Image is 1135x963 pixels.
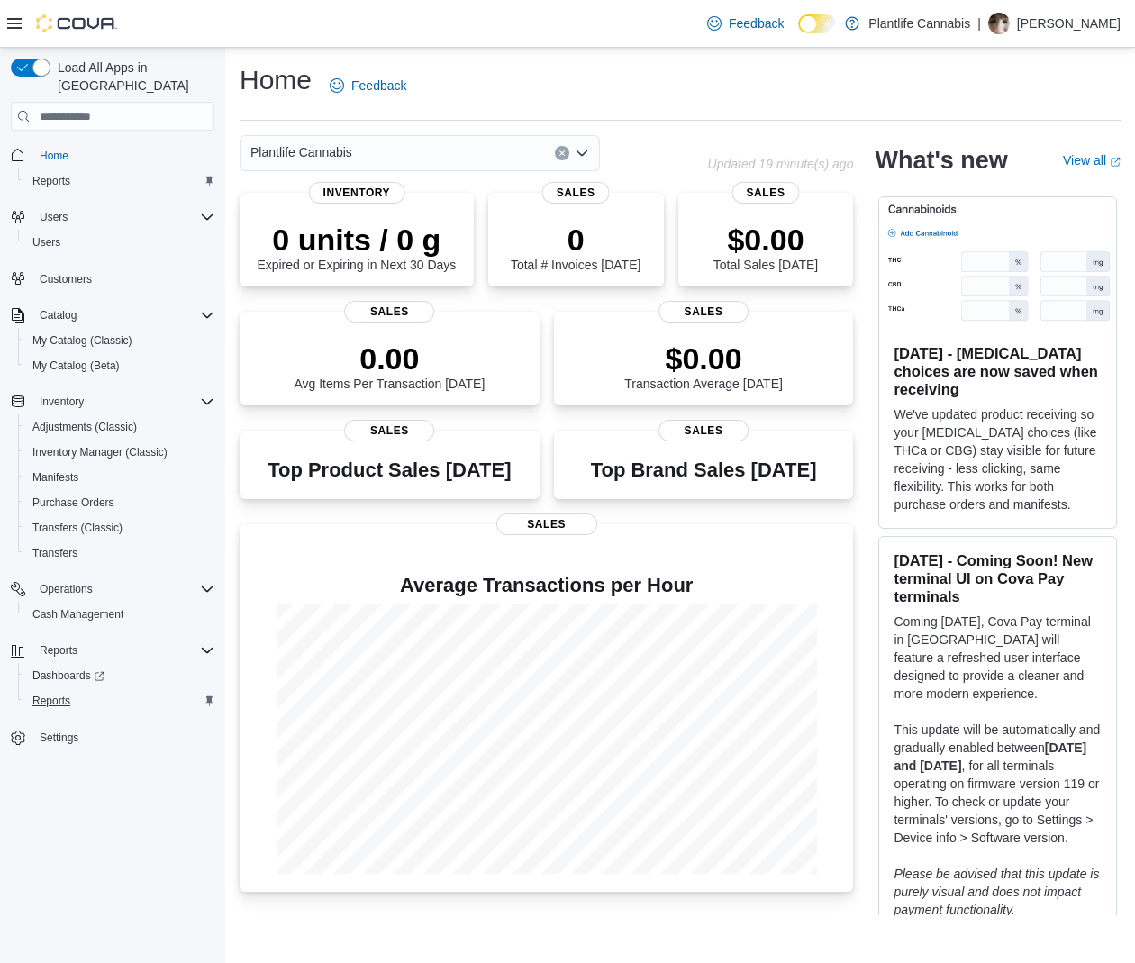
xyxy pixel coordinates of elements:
span: Inventory Manager (Classic) [25,441,214,463]
span: Inventory [32,391,214,413]
span: My Catalog (Beta) [25,355,214,377]
span: My Catalog (Classic) [25,330,214,351]
span: Customers [32,268,214,290]
a: Reports [25,690,77,712]
span: Feedback [351,77,406,95]
span: Users [40,210,68,224]
button: Manifests [18,465,222,490]
span: Sales [542,182,610,204]
a: Purchase Orders [25,492,122,513]
span: Settings [40,731,78,745]
span: Feedback [729,14,784,32]
span: Reports [40,643,77,658]
p: Plantlife Cannabis [868,13,970,34]
nav: Complex example [11,134,214,797]
span: Inventory [40,395,84,409]
span: Users [32,235,60,250]
span: Reports [25,170,214,192]
span: Manifests [32,470,78,485]
button: Inventory Manager (Classic) [18,440,222,465]
div: Total Sales [DATE] [713,222,818,272]
span: Catalog [40,308,77,323]
button: Reports [18,688,222,713]
button: Operations [4,577,222,602]
span: Reports [32,640,214,661]
strong: [DATE] and [DATE] [894,740,1086,773]
div: Zach MacDonald [988,13,1010,34]
a: Customers [32,268,99,290]
a: Users [25,232,68,253]
span: Cash Management [25,604,214,625]
a: Cash Management [25,604,131,625]
div: Avg Items Per Transaction [DATE] [294,341,485,391]
span: Adjustments (Classic) [32,420,137,434]
button: Reports [4,638,222,663]
button: My Catalog (Classic) [18,328,222,353]
p: $0.00 [713,222,818,258]
button: Settings [4,724,222,750]
a: Inventory Manager (Classic) [25,441,175,463]
a: View allExternal link [1063,153,1121,168]
span: Home [32,143,214,166]
button: Reports [32,640,85,661]
input: Dark Mode [798,14,836,33]
span: Sales [496,513,597,535]
svg: External link [1110,157,1121,168]
span: Adjustments (Classic) [25,416,214,438]
span: Customers [40,272,92,286]
span: Dashboards [25,665,214,686]
span: Inventory [309,182,405,204]
span: Sales [344,301,434,323]
button: Customers [4,266,222,292]
a: Feedback [700,5,791,41]
button: Reports [18,168,222,194]
h2: What's new [875,146,1007,175]
button: Users [32,206,75,228]
p: [PERSON_NAME] [1017,13,1121,34]
button: Transfers (Classic) [18,515,222,541]
p: 0 [511,222,640,258]
span: Plantlife Cannabis [250,141,352,163]
span: Purchase Orders [25,492,214,513]
span: Users [25,232,214,253]
img: Cova [36,14,117,32]
h3: Top Brand Sales [DATE] [591,459,817,481]
button: Operations [32,578,100,600]
button: Clear input [555,146,569,160]
button: Users [18,230,222,255]
span: Sales [658,420,749,441]
button: Catalog [32,304,84,326]
p: | [977,13,981,34]
a: My Catalog (Classic) [25,330,140,351]
button: Home [4,141,222,168]
h3: [DATE] - [MEDICAL_DATA] choices are now saved when receiving [894,344,1102,398]
a: Manifests [25,467,86,488]
p: $0.00 [624,341,783,377]
p: This update will be automatically and gradually enabled between , for all terminals operating on ... [894,721,1102,847]
span: My Catalog (Classic) [32,333,132,348]
span: Manifests [25,467,214,488]
div: Total # Invoices [DATE] [511,222,640,272]
div: Transaction Average [DATE] [624,341,783,391]
button: My Catalog (Beta) [18,353,222,378]
h3: Top Product Sales [DATE] [268,459,511,481]
a: Settings [32,727,86,749]
span: Dark Mode [798,33,799,34]
em: Please be advised that this update is purely visual and does not impact payment functionality. [894,867,1099,917]
span: Transfers [25,542,214,564]
span: Reports [32,694,70,708]
span: Transfers (Classic) [25,517,214,539]
span: My Catalog (Beta) [32,359,120,373]
a: Adjustments (Classic) [25,416,144,438]
p: Coming [DATE], Cova Pay terminal in [GEOGRAPHIC_DATA] will feature a refreshed user interface des... [894,613,1102,703]
button: Catalog [4,303,222,328]
span: Operations [40,582,93,596]
h3: [DATE] - Coming Soon! New terminal UI on Cova Pay terminals [894,551,1102,605]
h1: Home [240,62,312,98]
span: Transfers (Classic) [32,521,123,535]
span: Purchase Orders [32,495,114,510]
div: Expired or Expiring in Next 30 Days [257,222,456,272]
button: Inventory [4,389,222,414]
a: My Catalog (Beta) [25,355,127,377]
a: Transfers (Classic) [25,517,130,539]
